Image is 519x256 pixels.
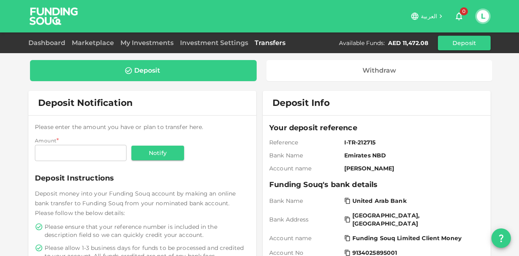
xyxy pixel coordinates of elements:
div: Deposit [134,67,160,75]
a: Marketplace [69,39,117,47]
span: Your deposit reference [269,122,484,133]
a: Deposit [30,60,257,81]
span: Deposit Instructions [35,172,250,184]
div: AED 11,472.08 [388,39,428,47]
span: Deposit Info [272,97,330,109]
span: 0 [460,7,468,15]
button: Deposit [438,36,491,50]
span: Deposit money into your Funding Souq account by making an online bank transfer to Funding Souq fr... [35,190,236,217]
a: Withdraw [266,60,493,81]
div: Withdraw [362,67,396,75]
span: Bank Name [269,151,341,159]
a: My Investments [117,39,177,47]
span: Please ensure that your reference number is included in the description field so we can quickly c... [45,223,248,239]
span: العربية [421,13,437,20]
span: United Arab Bank [352,197,407,205]
a: Investment Settings [177,39,251,47]
span: Bank Name [269,197,341,205]
span: Account name [269,164,341,172]
button: L [477,10,489,22]
span: Account name [269,234,341,242]
span: [GEOGRAPHIC_DATA], [GEOGRAPHIC_DATA] [352,211,479,228]
span: Reference [269,138,341,146]
span: Emirates NBD [344,151,481,159]
span: Bank Address [269,215,341,224]
button: 0 [451,8,467,24]
a: Dashboard [28,39,69,47]
button: question [491,228,511,248]
span: Funding Souq's bank details [269,179,484,190]
span: Funding Souq Limited Client Money [352,234,461,242]
a: Transfers [251,39,289,47]
span: Please enter the amount you have or plan to transfer here. [35,123,204,131]
span: I-TR-212715 [344,138,481,146]
div: Available Funds : [339,39,385,47]
input: amount [35,145,127,161]
span: Amount [35,138,56,144]
span: Deposit Notification [38,97,133,108]
button: Notify [131,146,184,160]
span: [PERSON_NAME] [344,164,481,172]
